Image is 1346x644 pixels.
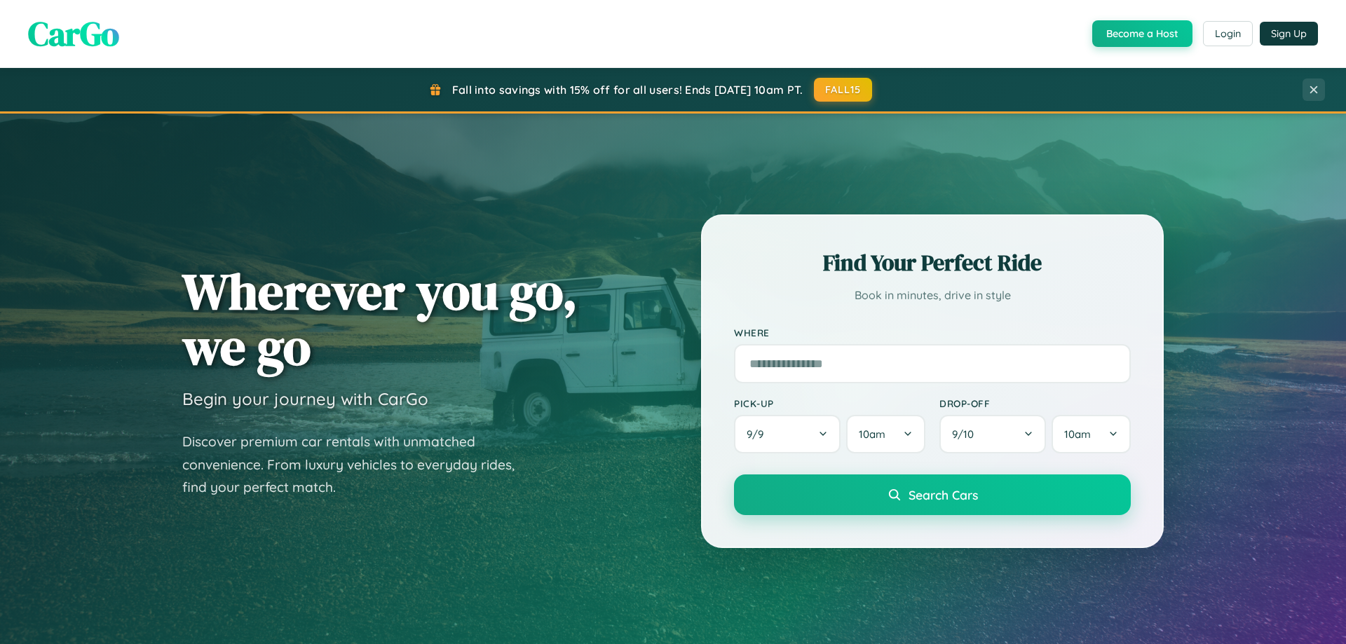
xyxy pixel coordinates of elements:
[859,427,885,441] span: 10am
[814,78,873,102] button: FALL15
[1203,21,1253,46] button: Login
[1064,427,1091,441] span: 10am
[182,430,533,499] p: Discover premium car rentals with unmatched convenience. From luxury vehicles to everyday rides, ...
[952,427,981,441] span: 9 / 10
[182,388,428,409] h3: Begin your journey with CarGo
[734,415,841,453] button: 9/9
[28,11,119,57] span: CarGo
[734,397,925,409] label: Pick-up
[452,83,803,97] span: Fall into savings with 15% off for all users! Ends [DATE] 10am PT.
[1052,415,1131,453] button: 10am
[734,474,1131,515] button: Search Cars
[734,285,1131,306] p: Book in minutes, drive in style
[747,427,770,441] span: 9 / 9
[734,327,1131,338] label: Where
[1092,20,1192,47] button: Become a Host
[939,415,1046,453] button: 9/10
[1260,22,1318,46] button: Sign Up
[846,415,925,453] button: 10am
[182,263,578,374] h1: Wherever you go, we go
[939,397,1131,409] label: Drop-off
[909,487,978,502] span: Search Cars
[734,247,1131,278] h2: Find Your Perfect Ride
